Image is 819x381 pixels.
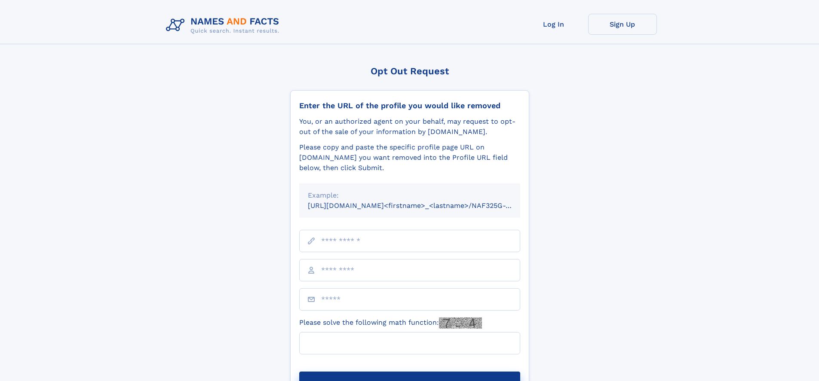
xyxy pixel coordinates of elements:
[308,190,512,201] div: Example:
[299,142,520,173] div: Please copy and paste the specific profile page URL on [DOMAIN_NAME] you want removed into the Pr...
[299,101,520,110] div: Enter the URL of the profile you would like removed
[299,317,482,329] label: Please solve the following math function:
[163,14,286,37] img: Logo Names and Facts
[519,14,588,35] a: Log In
[588,14,657,35] a: Sign Up
[290,66,529,76] div: Opt Out Request
[308,201,537,210] small: [URL][DOMAIN_NAME]<firstname>_<lastname>/NAF325G-xxxxxxxx
[299,116,520,137] div: You, or an authorized agent on your behalf, may request to opt-out of the sale of your informatio...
